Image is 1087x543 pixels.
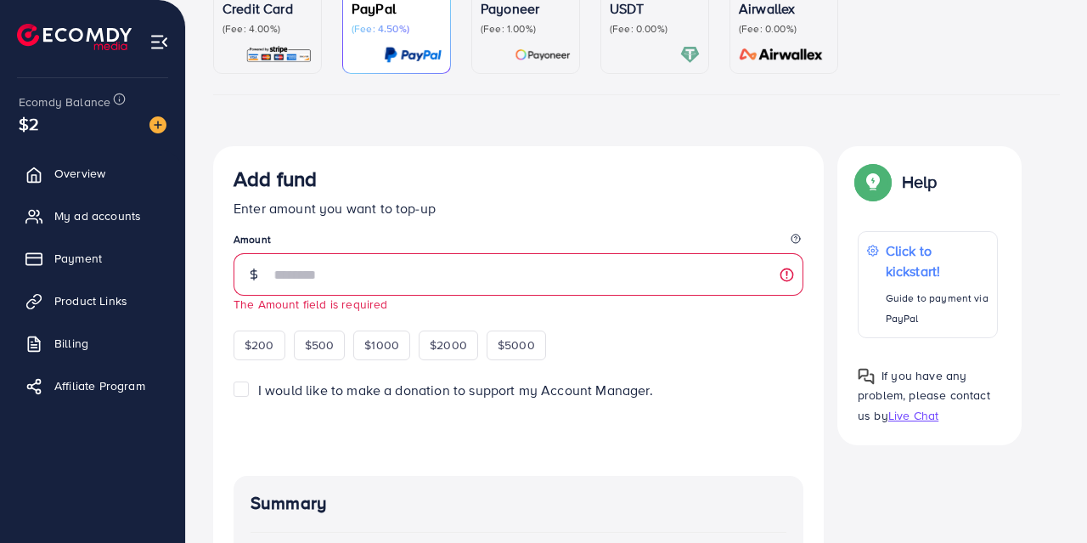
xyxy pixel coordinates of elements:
a: Affiliate Program [13,369,172,403]
a: Billing [13,326,172,360]
iframe: Chat [1015,467,1074,530]
span: $1000 [364,337,399,354]
img: card [515,45,571,65]
img: Popup guide [858,368,875,385]
img: menu [149,32,169,52]
a: Overview [13,156,172,190]
img: Popup guide [858,167,888,197]
h3: Add fund [234,167,317,191]
span: Live Chat [888,407,938,424]
legend: Amount [234,232,803,253]
span: Payment [54,250,102,267]
span: $500 [305,337,335,354]
p: Help [902,172,938,192]
p: (Fee: 0.00%) [739,22,829,36]
img: card [384,45,442,65]
span: Affiliate Program [54,377,145,394]
img: card [245,45,313,65]
span: I would like to make a donation to support my Account Manager. [258,381,653,399]
h4: Summary [251,493,786,514]
img: logo [17,24,132,50]
a: Product Links [13,284,172,318]
span: Product Links [54,292,127,309]
img: card [734,45,829,65]
p: (Fee: 4.50%) [352,22,442,36]
span: $200 [245,337,274,354]
img: image [149,116,166,133]
img: card [680,45,700,65]
p: (Fee: 1.00%) [481,22,571,36]
span: $5000 [498,337,535,354]
a: My ad accounts [13,199,172,233]
p: Click to kickstart! [886,240,989,281]
small: The Amount field is required [234,296,387,312]
span: $2 [19,111,39,136]
p: (Fee: 4.00%) [222,22,313,36]
p: Guide to payment via PayPal [886,288,989,329]
span: If you have any problem, please contact us by [858,367,990,423]
p: (Fee: 0.00%) [610,22,700,36]
span: Overview [54,165,105,182]
span: $2000 [430,337,467,354]
span: Ecomdy Balance [19,93,110,110]
a: Payment [13,241,172,275]
span: Billing [54,335,88,352]
p: Enter amount you want to top-up [234,198,803,218]
span: My ad accounts [54,207,141,224]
